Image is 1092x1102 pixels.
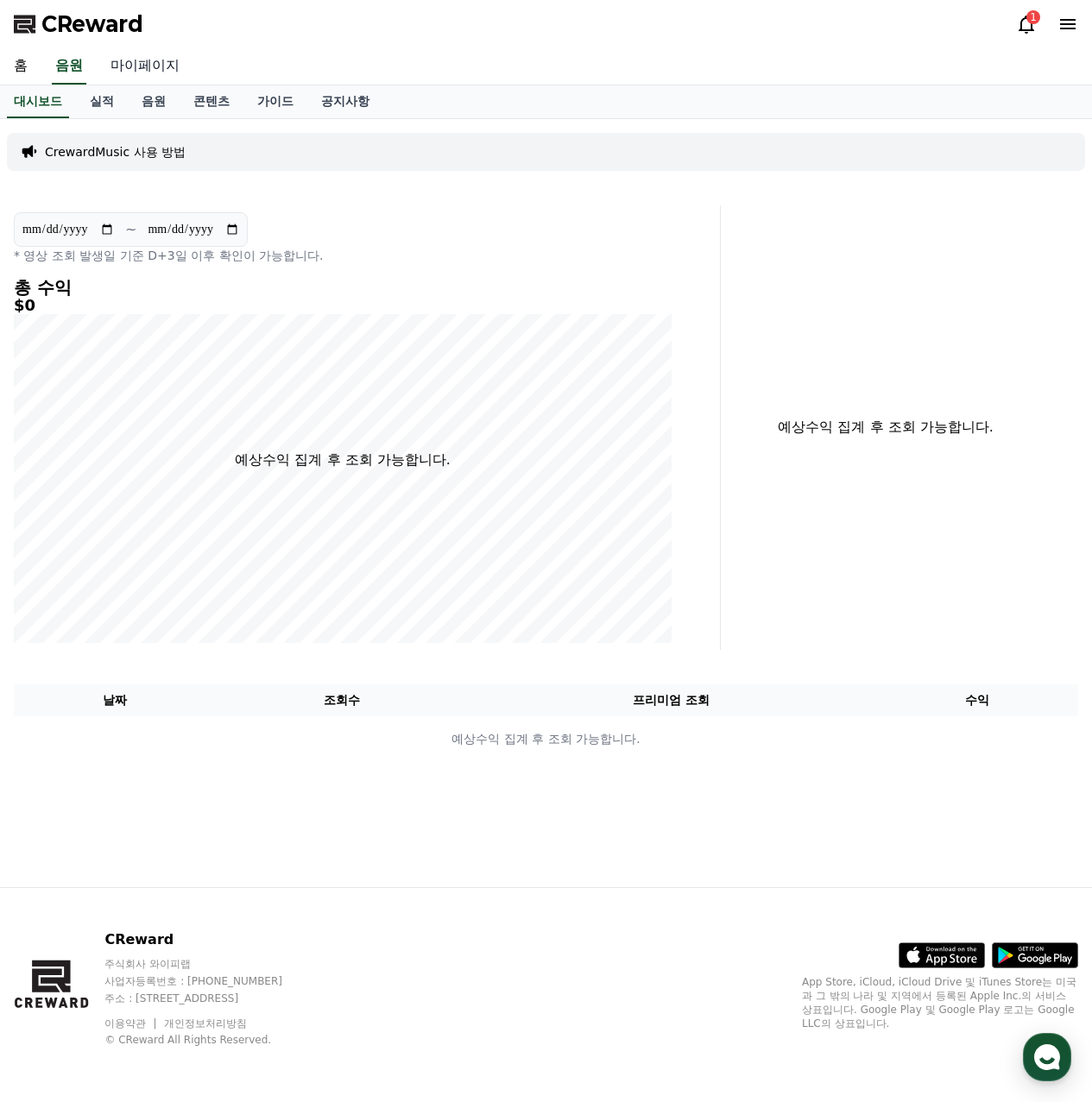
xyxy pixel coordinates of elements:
[114,547,223,590] a: 대화
[243,85,307,118] a: 가이드
[104,1033,315,1047] p: © CReward All Rights Reserved.
[467,684,875,716] th: 프리미엄 조회
[54,573,65,587] span: 홈
[52,48,86,85] a: 음원
[104,974,315,988] p: 사업자등록번호 : [PHONE_NUMBER]
[217,684,467,716] th: 조회수
[1026,10,1040,24] div: 1
[104,957,315,971] p: 주식회사 와이피랩
[735,417,1037,438] p: 예상수익 집계 후 조회 가능합니다.
[875,684,1078,716] th: 수익
[104,992,315,1005] p: 주소 : [STREET_ADDRESS]
[14,684,217,716] th: 날짜
[128,85,180,118] a: 음원
[307,85,383,118] a: 공지사항
[14,278,672,297] h4: 총 수익
[5,547,114,590] a: 홈
[76,85,128,118] a: 실적
[180,85,243,118] a: 콘텐츠
[14,247,672,264] p: * 영상 조회 발생일 기준 D+3일 이후 확인이 가능합니다.
[158,574,179,588] span: 대화
[7,85,69,118] a: 대시보드
[41,10,143,38] span: CReward
[1016,14,1037,35] a: 1
[104,1017,159,1030] a: 이용약관
[267,573,287,587] span: 설정
[45,143,186,161] a: CrewardMusic 사용 방법
[97,48,193,85] a: 마이페이지
[14,297,672,314] h5: $0
[802,975,1078,1030] p: App Store, iCloud, iCloud Drive 및 iTunes Store는 미국과 그 밖의 나라 및 지역에서 등록된 Apple Inc.의 서비스 상표입니다. Goo...
[125,219,136,240] p: ~
[14,10,143,38] a: CReward
[223,547,331,590] a: 설정
[164,1017,247,1030] a: 개인정보처리방침
[104,929,315,950] p: CReward
[15,730,1077,748] p: 예상수익 집계 후 조회 가능합니다.
[235,450,450,470] p: 예상수익 집계 후 조회 가능합니다.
